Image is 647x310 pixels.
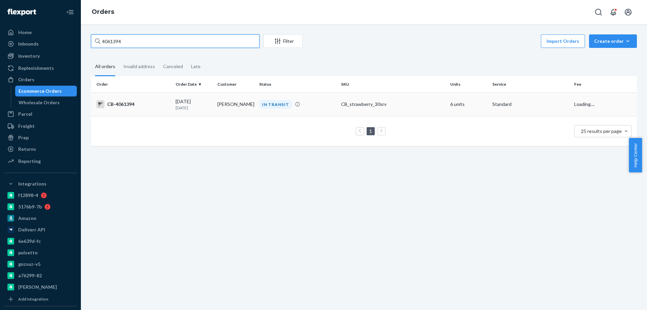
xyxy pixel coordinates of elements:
a: Orders [4,74,77,85]
td: [PERSON_NAME] [215,92,256,116]
div: All orders [95,58,115,76]
div: CB_strawberry_30srv [341,101,445,108]
div: Home [18,29,32,36]
p: [DATE] [176,105,212,111]
div: Canceled [163,58,183,75]
button: Create order [589,34,637,48]
a: Amazon [4,213,77,224]
div: Parcel [18,111,32,117]
th: Fee [572,76,637,92]
th: Status [256,76,338,92]
div: gnzsuz-v5 [18,261,40,267]
div: Late [191,58,201,75]
div: Invalid address [123,58,155,75]
ol: breadcrumbs [86,2,120,22]
a: Home [4,27,77,38]
img: Flexport logo [7,9,36,16]
div: IN TRANSIT [259,100,292,109]
div: [PERSON_NAME] [18,284,57,290]
a: pulsetto [4,247,77,258]
div: Filter [264,38,302,45]
button: Import Orders [541,34,585,48]
th: Order Date [173,76,215,92]
div: Add Integration [18,296,48,302]
a: Inbounds [4,38,77,49]
div: Reporting [18,158,41,165]
a: Ecommerce Orders [15,86,77,96]
div: pulsetto [18,249,38,256]
a: Deliverr API [4,224,77,235]
div: Freight [18,123,35,130]
th: Order [91,76,173,92]
td: 6 units [448,92,489,116]
button: Open account menu [621,5,635,19]
div: f12898-4 [18,192,38,199]
button: Filter [264,34,303,48]
div: Returns [18,146,36,152]
a: Freight [4,121,77,132]
a: Reporting [4,156,77,167]
button: Open notifications [607,5,620,19]
a: f12898-4 [4,190,77,201]
div: 5176b9-7b [18,203,42,210]
a: a76299-82 [4,270,77,281]
a: Orders [92,8,114,16]
a: 6e639d-fc [4,236,77,247]
button: Help Center [629,138,642,172]
th: Service [490,76,572,92]
a: Add Integration [4,295,77,303]
a: Inventory [4,51,77,61]
td: Loading.... [572,92,637,116]
div: Inbounds [18,40,39,47]
div: Deliverr API [18,226,45,233]
a: Replenishments [4,63,77,74]
div: Ecommerce Orders [19,88,62,94]
a: Parcel [4,109,77,119]
button: Open Search Box [592,5,605,19]
a: gnzsuz-v5 [4,259,77,270]
div: Customer [217,81,254,87]
div: CB-4061394 [96,100,170,108]
div: Create order [594,38,632,45]
input: Search orders [91,34,259,48]
a: [PERSON_NAME] [4,282,77,292]
div: [DATE] [176,98,212,111]
div: Amazon [18,215,36,222]
div: Orders [18,76,34,83]
a: 5176b9-7b [4,201,77,212]
span: 25 results per page [581,128,622,134]
div: Prep [18,134,29,141]
p: Standard [492,101,569,108]
div: a76299-82 [18,272,42,279]
div: 6e639d-fc [18,238,41,245]
th: Units [448,76,489,92]
button: Close Navigation [63,5,77,19]
a: Page 1 is your current page [368,128,373,134]
div: Inventory [18,53,40,59]
div: Replenishments [18,65,54,72]
div: Integrations [18,180,47,187]
a: Wholesale Orders [15,97,77,108]
a: Returns [4,144,77,154]
button: Integrations [4,178,77,189]
div: Wholesale Orders [19,99,60,106]
a: Prep [4,132,77,143]
th: SKU [338,76,448,92]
